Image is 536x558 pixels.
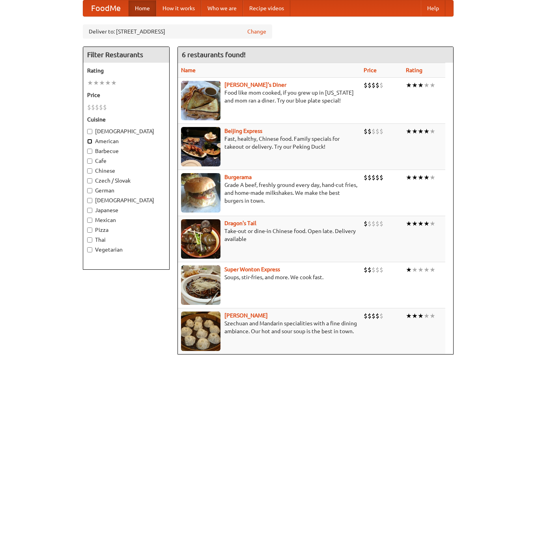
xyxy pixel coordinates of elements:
[412,265,418,274] li: ★
[364,67,377,73] a: Price
[181,173,220,213] img: burgerama.jpg
[379,173,383,182] li: $
[372,219,375,228] li: $
[87,236,165,244] label: Thai
[181,89,357,105] p: Food like mom cooked, if you grew up in [US_STATE] and mom ran a diner. Try our blue plate special!
[87,196,165,204] label: [DEMOGRAPHIC_DATA]
[430,312,435,320] li: ★
[375,127,379,136] li: $
[421,0,445,16] a: Help
[418,127,424,136] li: ★
[201,0,243,16] a: Who we are
[424,127,430,136] li: ★
[83,0,129,16] a: FoodMe
[181,227,357,243] p: Take-out or dine-in Chinese food. Open late. Delivery available
[368,312,372,320] li: $
[182,51,246,58] ng-pluralize: 6 restaurants found!
[93,78,99,87] li: ★
[87,247,92,252] input: Vegetarian
[424,312,430,320] li: ★
[156,0,201,16] a: How it works
[418,81,424,90] li: ★
[105,78,111,87] li: ★
[424,219,430,228] li: ★
[243,0,290,16] a: Recipe videos
[364,265,368,274] li: $
[87,167,165,175] label: Chinese
[87,159,92,164] input: Cafe
[224,312,268,319] a: [PERSON_NAME]
[224,174,252,180] a: Burgerama
[418,312,424,320] li: ★
[83,24,272,39] div: Deliver to: [STREET_ADDRESS]
[181,219,220,259] img: dragon.jpg
[87,246,165,254] label: Vegetarian
[372,312,375,320] li: $
[368,81,372,90] li: $
[379,265,383,274] li: $
[224,82,286,88] a: [PERSON_NAME]'s Diner
[87,178,92,183] input: Czech / Slovak
[103,103,107,112] li: $
[224,220,256,226] a: Dragon's Tail
[375,219,379,228] li: $
[87,147,165,155] label: Barbecue
[87,208,92,213] input: Japanese
[364,127,368,136] li: $
[87,149,92,154] input: Barbecue
[375,81,379,90] li: $
[364,81,368,90] li: $
[406,219,412,228] li: ★
[412,173,418,182] li: ★
[87,188,92,193] input: German
[181,273,357,281] p: Soups, stir-fries, and more. We cook fast.
[87,226,165,234] label: Pizza
[412,127,418,136] li: ★
[87,187,165,194] label: German
[406,67,422,73] a: Rating
[379,81,383,90] li: $
[372,265,375,274] li: $
[87,206,165,214] label: Japanese
[224,128,262,134] a: Beijing Express
[181,181,357,205] p: Grade A beef, freshly ground every day, hand-cut fries, and home-made milkshakes. We make the bes...
[181,135,357,151] p: Fast, healthy, Chinese food. Family specials for takeout or delivery. Try our Peking Duck!
[87,168,92,174] input: Chinese
[368,265,372,274] li: $
[224,266,280,272] a: Super Wonton Express
[406,127,412,136] li: ★
[418,265,424,274] li: ★
[379,127,383,136] li: $
[364,312,368,320] li: $
[87,198,92,203] input: [DEMOGRAPHIC_DATA]
[87,157,165,165] label: Cafe
[406,81,412,90] li: ★
[95,103,99,112] li: $
[372,81,375,90] li: $
[430,219,435,228] li: ★
[412,219,418,228] li: ★
[87,67,165,75] h5: Rating
[406,173,412,182] li: ★
[379,219,383,228] li: $
[418,173,424,182] li: ★
[406,265,412,274] li: ★
[87,218,92,223] input: Mexican
[181,67,196,73] a: Name
[87,116,165,123] h5: Cuisine
[424,265,430,274] li: ★
[430,81,435,90] li: ★
[181,265,220,305] img: superwonton.jpg
[418,219,424,228] li: ★
[375,265,379,274] li: $
[406,312,412,320] li: ★
[424,173,430,182] li: ★
[87,237,92,243] input: Thai
[430,265,435,274] li: ★
[87,129,92,134] input: [DEMOGRAPHIC_DATA]
[87,91,165,99] h5: Price
[368,127,372,136] li: $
